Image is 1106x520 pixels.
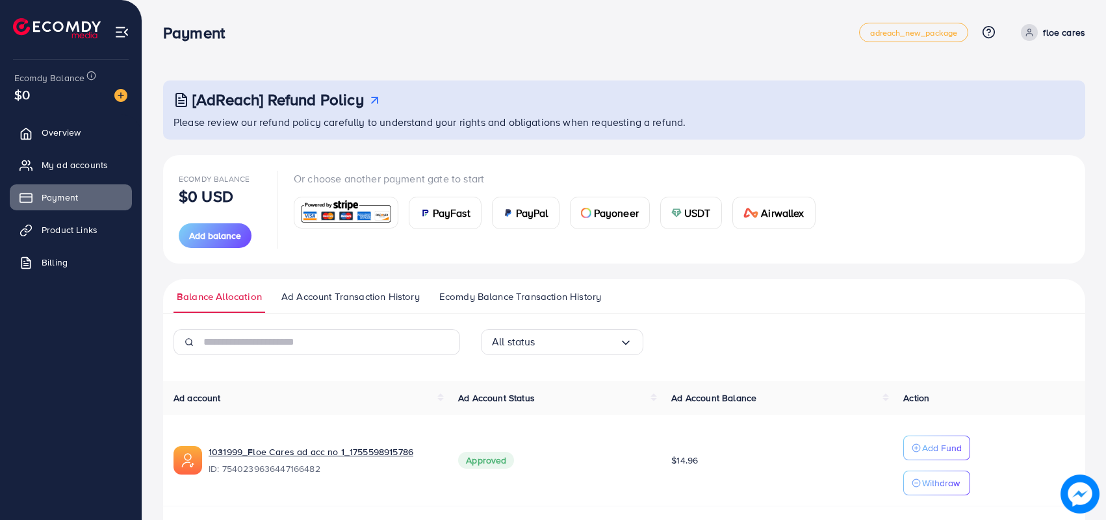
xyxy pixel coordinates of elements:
span: PayPal [516,205,548,221]
a: Payment [10,184,132,210]
span: $14.96 [671,454,698,467]
a: floe cares [1016,24,1085,41]
span: Ecomdy Balance [14,71,84,84]
span: USDT [684,205,711,221]
p: Withdraw [922,475,960,491]
img: image [114,89,127,102]
img: menu [114,25,129,40]
span: Ecomdy Balance [179,173,250,184]
span: Ecomdy Balance Transaction History [439,290,601,304]
p: $0 USD [179,188,233,204]
h3: [AdReach] Refund Policy [192,90,364,109]
div: Search for option [481,329,643,355]
a: Product Links [10,217,132,243]
span: Approved [458,452,514,469]
img: card [743,208,759,218]
span: adreach_new_package [870,29,957,37]
a: cardUSDT [660,197,722,229]
span: Payment [42,191,78,204]
span: $0 [14,85,30,104]
a: Billing [10,249,132,275]
button: Add balance [179,223,251,248]
img: card [420,208,430,218]
p: Add Fund [922,440,962,456]
span: Balance Allocation [177,290,262,304]
span: PayFast [433,205,470,221]
a: My ad accounts [10,152,132,178]
span: Ad Account Balance [671,391,756,404]
h3: Payment [163,23,235,42]
img: ic-ads-acc.e4c84228.svg [174,446,202,475]
a: cardPayoneer [570,197,650,229]
img: card [503,208,513,218]
span: Airwallex [761,205,804,221]
a: Overview [10,119,132,145]
a: card [294,197,398,229]
span: Payoneer [594,205,639,221]
span: Add balance [189,229,241,242]
a: cardAirwallex [732,197,816,229]
input: Search for option [535,332,619,352]
img: image [1061,475,1100,514]
a: 1031999_Floe Cares ad acc no 1_1755598915786 [209,445,437,458]
a: cardPayPal [492,197,559,229]
span: Billing [42,256,68,269]
span: All status [492,332,535,352]
a: adreach_new_package [859,23,968,42]
span: Ad Account Transaction History [281,290,420,304]
span: Product Links [42,223,97,236]
img: card [581,208,591,218]
button: Add Fund [903,436,970,460]
img: card [671,208,682,218]
span: Action [903,391,929,404]
p: Please review our refund policy carefully to understand your rights and obligations when requesti... [174,114,1077,130]
a: cardPayFast [409,197,482,229]
p: floe cares [1043,25,1085,40]
p: Or choose another payment gate to start [294,171,826,186]
span: Overview [42,126,81,139]
span: ID: 7540239636447166482 [209,462,437,475]
img: logo [13,18,101,38]
button: Withdraw [903,471,970,495]
img: card [298,199,394,227]
span: My ad accounts [42,158,108,171]
span: Ad account [174,391,221,404]
span: Ad Account Status [458,391,535,404]
div: <span class='underline'>1031999_Floe Cares ad acc no 1_1755598915786</span></br>7540239636447166482 [209,445,437,475]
